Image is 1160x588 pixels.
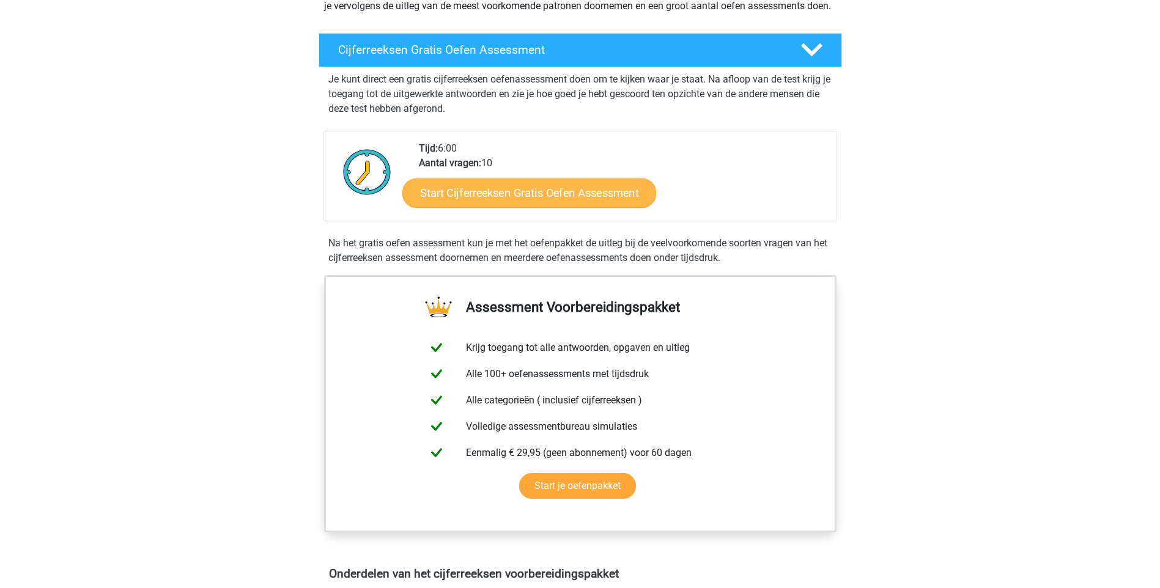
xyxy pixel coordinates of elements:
[519,473,636,499] a: Start je oefenpakket
[323,236,837,265] div: Na het gratis oefen assessment kun je met het oefenpakket de uitleg bij de veelvoorkomende soorte...
[402,178,656,207] a: Start Cijferreeksen Gratis Oefen Assessment
[329,567,832,581] h4: Onderdelen van het cijferreeksen voorbereidingspakket
[338,43,781,57] h4: Cijferreeksen Gratis Oefen Assessment
[314,33,847,67] a: Cijferreeksen Gratis Oefen Assessment
[419,157,481,169] b: Aantal vragen:
[336,141,398,202] img: Klok
[419,142,438,154] b: Tijd:
[410,141,836,221] div: 6:00 10
[328,72,832,116] p: Je kunt direct een gratis cijferreeksen oefenassessment doen om te kijken waar je staat. Na afloo...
